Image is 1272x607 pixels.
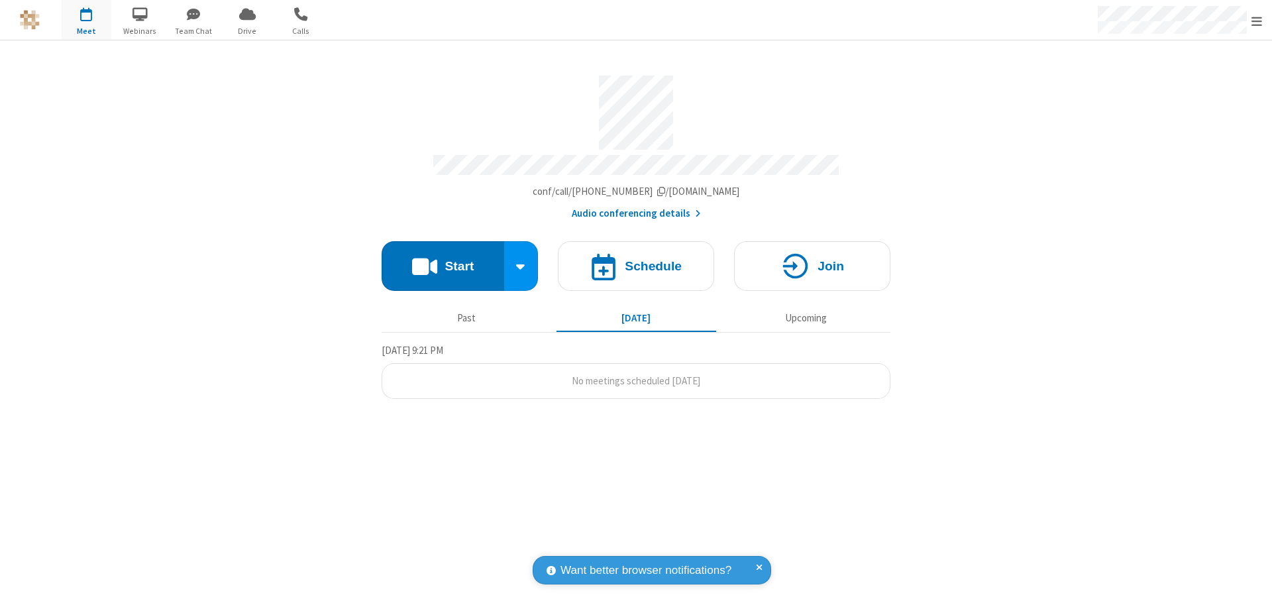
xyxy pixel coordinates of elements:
[115,25,165,37] span: Webinars
[169,25,219,37] span: Team Chat
[276,25,326,37] span: Calls
[572,206,701,221] button: Audio conferencing details
[533,185,740,197] span: Copy my meeting room link
[818,260,844,272] h4: Join
[62,25,111,37] span: Meet
[445,260,474,272] h4: Start
[734,241,890,291] button: Join
[558,241,714,291] button: Schedule
[625,260,682,272] h4: Schedule
[572,374,700,387] span: No meetings scheduled [DATE]
[387,305,547,331] button: Past
[556,305,716,331] button: [DATE]
[20,10,40,30] img: QA Selenium DO NOT DELETE OR CHANGE
[382,344,443,357] span: [DATE] 9:21 PM
[223,25,272,37] span: Drive
[382,343,890,400] section: Today's Meetings
[726,305,886,331] button: Upcoming
[533,184,740,199] button: Copy my meeting room linkCopy my meeting room link
[504,241,539,291] div: Start conference options
[382,66,890,221] section: Account details
[560,562,731,579] span: Want better browser notifications?
[382,241,504,291] button: Start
